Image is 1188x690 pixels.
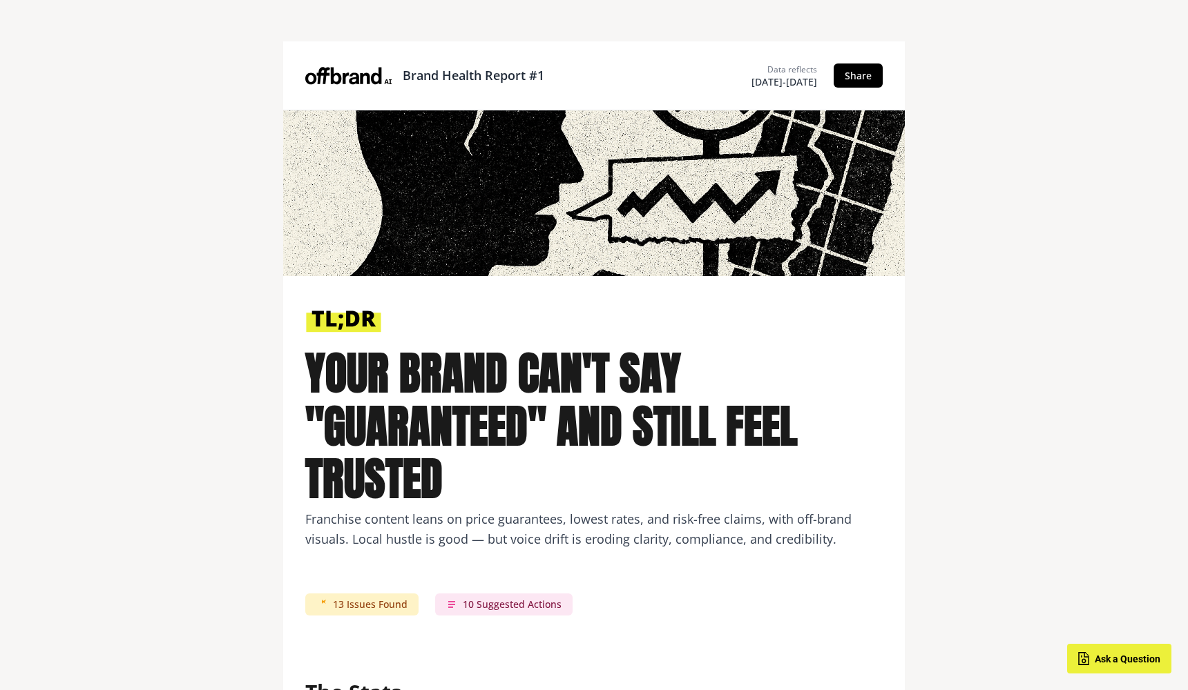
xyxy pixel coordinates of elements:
[435,593,573,615] span: 10 Suggested Actions
[751,64,817,75] span: Data reflects
[403,68,544,83] h1: Brand Health Report #1
[834,63,883,88] button: Share
[751,77,817,88] span: [DATE]-[DATE]
[283,110,905,276] img: Brand Health Report Banner
[305,509,883,549] p: Franchise content leans on price guarantees, lowest rates, and risk-free claims, with off-brand v...
[305,67,392,85] img: OffBrand
[1095,653,1160,664] span: Ask a Question
[305,593,419,615] span: 13 Issues Found
[305,347,883,506] h1: YOUR BRAND CAN'T SAY "GUARANTEED" AND STILL FEEL TRUSTED
[1067,644,1171,673] button: Open chat assistant
[305,300,381,342] img: TL;DR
